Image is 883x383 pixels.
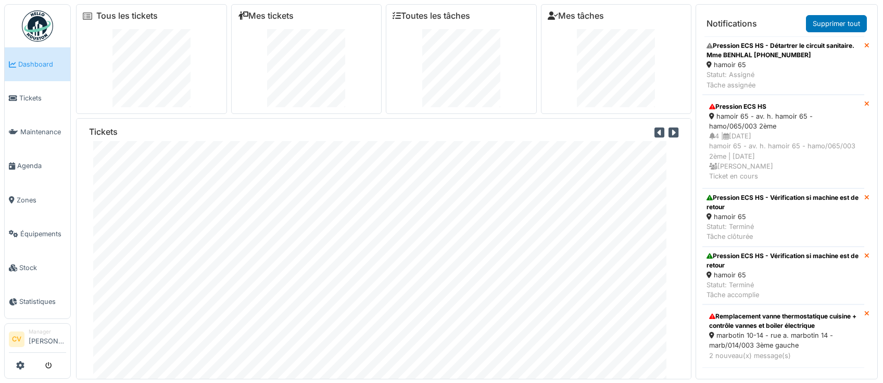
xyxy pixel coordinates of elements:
[96,11,158,21] a: Tous les tickets
[5,285,70,318] a: Statistiques
[707,212,860,222] div: hamoir 65
[702,247,864,305] a: Pression ECS HS - Vérification si machine est de retour hamoir 65 Statut: TerminéTâche accomplie
[702,188,864,247] a: Pression ECS HS - Vérification si machine est de retour hamoir 65 Statut: TerminéTâche clôturée
[709,312,857,330] div: Remplacement vanne thermostatique cuisine + contrôle vannes et boiler électrique
[393,11,470,21] a: Toutes les tâches
[709,131,857,181] div: 4 | [DATE] hamoir 65 - av. h. hamoir 65 - hamo/065/003 2ème | [DATE] [PERSON_NAME] Ticket en cours
[29,328,66,336] div: Manager
[19,263,66,273] span: Stock
[806,15,867,32] a: Supprimer tout
[29,328,66,350] li: [PERSON_NAME]
[18,59,66,69] span: Dashboard
[5,115,70,149] a: Maintenance
[707,19,757,29] h6: Notifications
[707,270,860,280] div: hamoir 65
[548,11,604,21] a: Mes tâches
[5,81,70,115] a: Tickets
[5,47,70,81] a: Dashboard
[9,328,66,353] a: CV Manager[PERSON_NAME]
[709,111,857,131] div: hamoir 65 - av. h. hamoir 65 - hamo/065/003 2ème
[707,251,860,270] div: Pression ECS HS - Vérification si machine est de retour
[707,60,860,70] div: hamoir 65
[707,41,860,60] div: Pression ECS HS - Détartrer le circuit sanitaire. Mme BENHLAL [PHONE_NUMBER]
[17,161,66,171] span: Agenda
[707,70,860,90] div: Statut: Assigné Tâche assignée
[19,93,66,103] span: Tickets
[22,10,53,42] img: Badge_color-CXgf-gQk.svg
[702,95,864,188] a: Pression ECS HS hamoir 65 - av. h. hamoir 65 - hamo/065/003 2ème 4 |[DATE]hamoir 65 - av. h. hamo...
[20,127,66,137] span: Maintenance
[702,304,864,368] a: Remplacement vanne thermostatique cuisine + contrôle vannes et boiler électrique marbotin 10-14 -...
[5,251,70,285] a: Stock
[707,222,860,241] div: Statut: Terminé Tâche clôturée
[17,195,66,205] span: Zones
[709,330,857,350] div: marbotin 10-14 - rue a. marbotin 14 - marb/014/003 3ème gauche
[238,11,294,21] a: Mes tickets
[9,331,24,347] li: CV
[5,183,70,217] a: Zones
[709,102,857,111] div: Pression ECS HS
[707,280,860,300] div: Statut: Terminé Tâche accomplie
[20,229,66,239] span: Équipements
[707,193,860,212] div: Pression ECS HS - Vérification si machine est de retour
[89,127,118,137] h6: Tickets
[702,36,864,95] a: Pression ECS HS - Détartrer le circuit sanitaire. Mme BENHLAL [PHONE_NUMBER] hamoir 65 Statut: As...
[19,297,66,307] span: Statistiques
[5,217,70,251] a: Équipements
[5,149,70,183] a: Agenda
[709,351,857,361] div: 2 nouveau(x) message(s)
